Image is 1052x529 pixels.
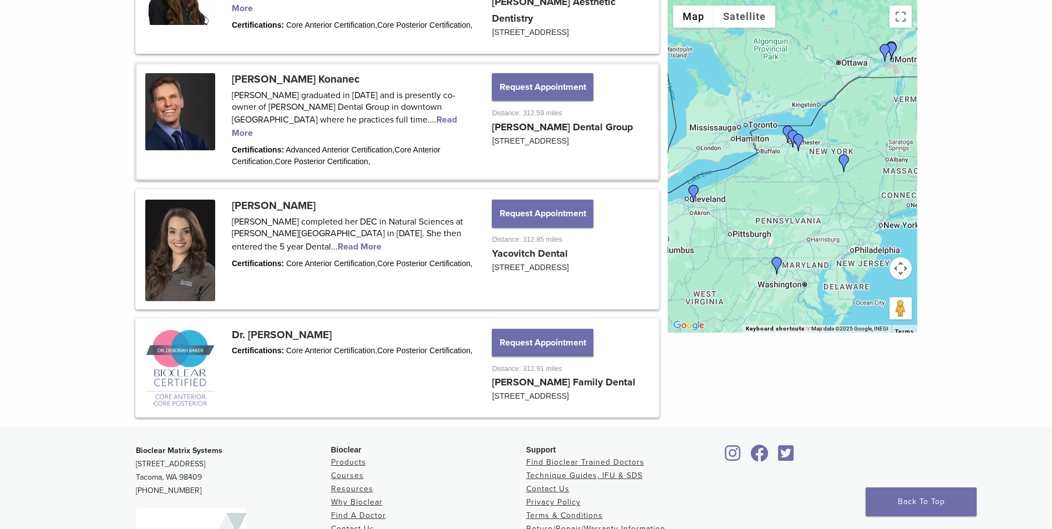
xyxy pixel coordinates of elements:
[866,487,977,516] a: Back To Top
[721,451,745,462] a: Bioclear
[526,484,570,494] a: Contact Us
[895,328,914,335] a: Terms (opens in new tab)
[883,42,901,60] div: Dr. Taras Konanec
[331,445,362,454] span: Bioclear
[890,6,912,28] button: Toggle fullscreen view
[670,318,707,333] a: Open this area in Google Maps (opens a new window)
[492,329,593,357] button: Request Appointment
[331,497,383,507] a: Why Bioclear
[331,511,386,520] a: Find A Doctor
[670,318,707,333] img: Google
[526,445,556,454] span: Support
[526,457,644,467] a: Find Bioclear Trained Doctors
[331,457,366,467] a: Products
[526,511,603,520] a: Terms & Conditions
[526,471,643,480] a: Technique Guides, IFU & SDS
[883,41,901,59] div: Dr. Katy Yacovitch
[492,73,593,101] button: Request Appointment
[811,325,888,332] span: Map data ©2025 Google, INEGI
[714,6,775,28] button: Show satellite imagery
[673,6,714,28] button: Show street map
[526,497,581,507] a: Privacy Policy
[790,134,807,151] div: Dr. Svetlana Yurovskiy
[492,200,593,227] button: Request Appointment
[890,257,912,279] button: Map camera controls
[747,451,773,462] a: Bioclear
[768,257,786,274] div: Dr. Deborah Baker
[136,446,222,455] strong: Bioclear Matrix Systems
[746,325,805,333] button: Keyboard shortcuts
[835,154,853,172] div: Dr. Michelle Gifford
[890,297,912,319] button: Drag Pegman onto the map to open Street View
[685,185,703,202] div: Dr. Laura Walsh
[331,484,373,494] a: Resources
[331,471,364,480] a: Courses
[775,451,798,462] a: Bioclear
[779,125,797,143] div: Dr. Bhumija Gupta
[136,444,331,497] p: [STREET_ADDRESS] Tacoma, WA 98409 [PHONE_NUMBER]
[876,44,894,62] div: Dr. Nicolas Cohen
[784,130,802,147] div: Dr. Bhumija Gupta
